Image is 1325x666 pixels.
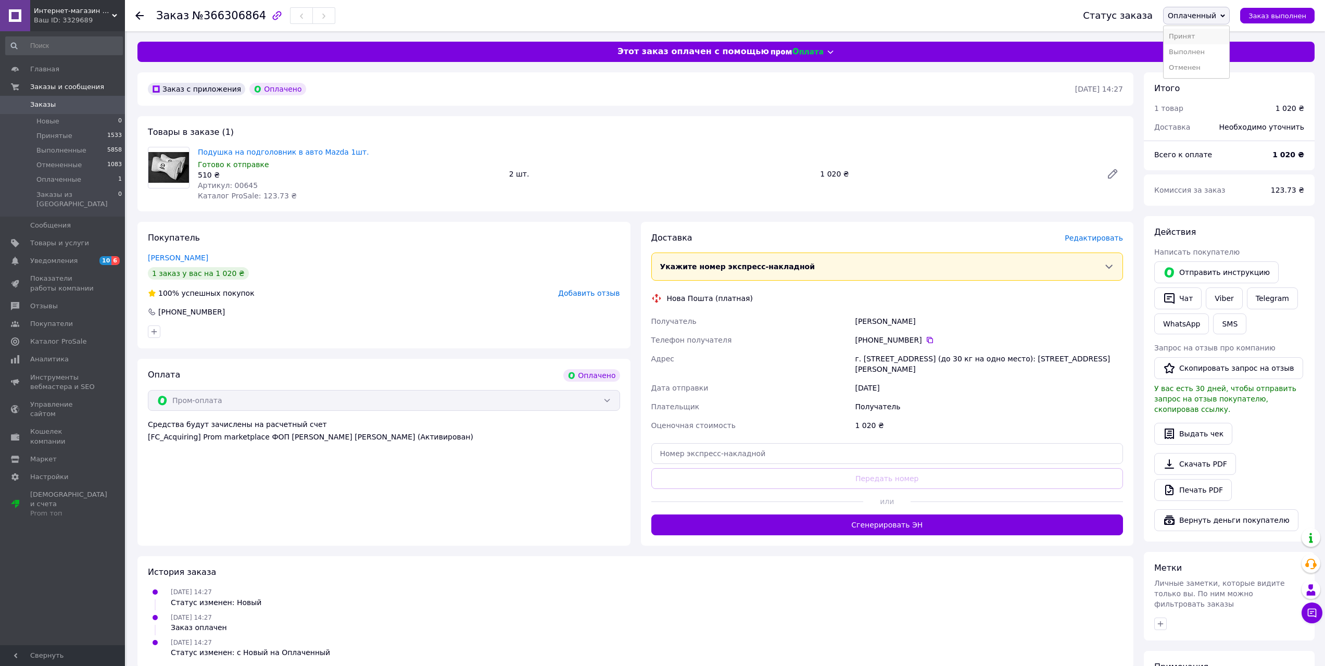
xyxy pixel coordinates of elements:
[171,588,212,596] span: [DATE] 14:27
[1154,261,1279,283] button: Отправить инструкцию
[1213,116,1310,139] div: Необходимо уточнить
[171,597,261,608] div: Статус изменен: Новый
[148,370,180,380] span: Оплата
[156,9,189,22] span: Заказ
[198,160,269,169] span: Готово к отправке
[36,146,86,155] span: Выполненные
[198,170,501,180] div: 510 ₴
[36,117,59,126] span: Новые
[148,127,234,137] span: Товары в заказе (1)
[30,509,107,518] div: Prom топ
[148,83,245,95] div: Заказ с приложения
[1154,248,1240,256] span: Написать покупателю
[107,146,122,155] span: 5858
[36,175,81,184] span: Оплаченные
[1075,85,1123,93] time: [DATE] 14:27
[171,647,330,658] div: Статус изменен: с Новый на Оплаченный
[30,455,57,464] span: Маркет
[1168,11,1216,20] span: Оплаченный
[34,16,125,25] div: Ваш ID: 3329689
[651,233,692,243] span: Доставка
[171,614,212,621] span: [DATE] 14:27
[1240,8,1315,23] button: Заказ выполнен
[249,83,306,95] div: Оплачено
[1154,579,1285,608] span: Личные заметки, которые видите только вы. По ним можно фильтровать заказы
[30,490,107,519] span: [DEMOGRAPHIC_DATA] и счета
[505,167,816,181] div: 2 шт.
[30,319,73,329] span: Покупатели
[148,254,208,262] a: [PERSON_NAME]
[855,335,1123,345] div: [PHONE_NUMBER]
[1154,357,1303,379] button: Скопировать запрос на отзыв
[1164,44,1229,60] li: Выполнен
[118,175,122,184] span: 1
[853,379,1125,397] div: [DATE]
[148,233,200,243] span: Покупатель
[1248,12,1306,20] span: Заказ выполнен
[171,622,227,633] div: Заказ оплачен
[1154,123,1190,131] span: Доставка
[30,82,104,92] span: Заказы и сообщения
[36,160,82,170] span: Отмененные
[1164,29,1229,44] li: Принят
[111,256,120,265] span: 6
[660,262,815,271] span: Укажите номер экспресс-накладной
[1206,287,1242,309] a: Viber
[158,289,179,297] span: 100%
[853,397,1125,416] div: Получатель
[148,288,255,298] div: успешных покупок
[1065,234,1123,242] span: Редактировать
[30,355,69,364] span: Аналитика
[198,148,369,156] a: Подушка на подголовник в авто Mazda 1шт.
[99,256,111,265] span: 10
[651,384,709,392] span: Дата отправки
[30,337,86,346] span: Каталог ProSale
[198,181,258,190] span: Артикул: 00645
[1154,227,1196,237] span: Действия
[558,289,620,297] span: Добавить отзыв
[563,369,620,382] div: Оплачено
[30,301,58,311] span: Отзывы
[1154,384,1296,413] span: У вас есть 30 дней, чтобы отправить запрос на отзыв покупателю, скопировав ссылку.
[36,190,118,209] span: Заказы из [GEOGRAPHIC_DATA]
[198,192,297,200] span: Каталог ProSale: 123.73 ₴
[1272,150,1304,159] b: 1 020 ₴
[651,355,674,363] span: Адрес
[5,36,123,55] input: Поиск
[30,238,89,248] span: Товары и услуги
[1154,313,1209,334] a: WhatsApp
[1302,602,1322,623] button: Чат с покупателем
[1154,423,1232,445] button: Выдать чек
[664,293,755,304] div: Нова Пошта (платная)
[30,472,68,482] span: Настройки
[1164,60,1229,76] li: Отменен
[30,256,78,266] span: Уведомления
[1154,563,1182,573] span: Метки
[118,190,122,209] span: 0
[135,10,144,21] div: Вернуться назад
[107,131,122,141] span: 1533
[1083,10,1153,21] div: Статус заказа
[34,6,112,16] span: Интернет-магазин "Все Есть"
[816,167,1098,181] div: 1 020 ₴
[853,349,1125,379] div: г. [STREET_ADDRESS] (до 30 кг на одно место): [STREET_ADDRESS][PERSON_NAME]
[1213,313,1246,334] button: SMS
[617,46,769,58] span: Этот заказ оплачен с помощью
[1271,186,1304,194] span: 123.73 ₴
[1154,509,1298,531] button: Вернуть деньги покупателю
[148,567,216,577] span: История заказа
[1154,453,1236,475] a: Скачать PDF
[107,160,122,170] span: 1083
[853,416,1125,435] div: 1 020 ₴
[148,419,620,442] div: Средства будут зачислены на расчетный счет
[30,400,96,419] span: Управление сайтом
[157,307,226,317] div: [PHONE_NUMBER]
[1154,186,1226,194] span: Комиссия за заказ
[651,421,736,430] span: Оценочная стоимость
[1276,103,1304,114] div: 1 020 ₴
[651,443,1124,464] input: Номер экспресс-накладной
[1154,83,1180,93] span: Итого
[30,65,59,74] span: Главная
[148,267,249,280] div: 1 заказ у вас на 1 020 ₴
[30,274,96,293] span: Показатели работы компании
